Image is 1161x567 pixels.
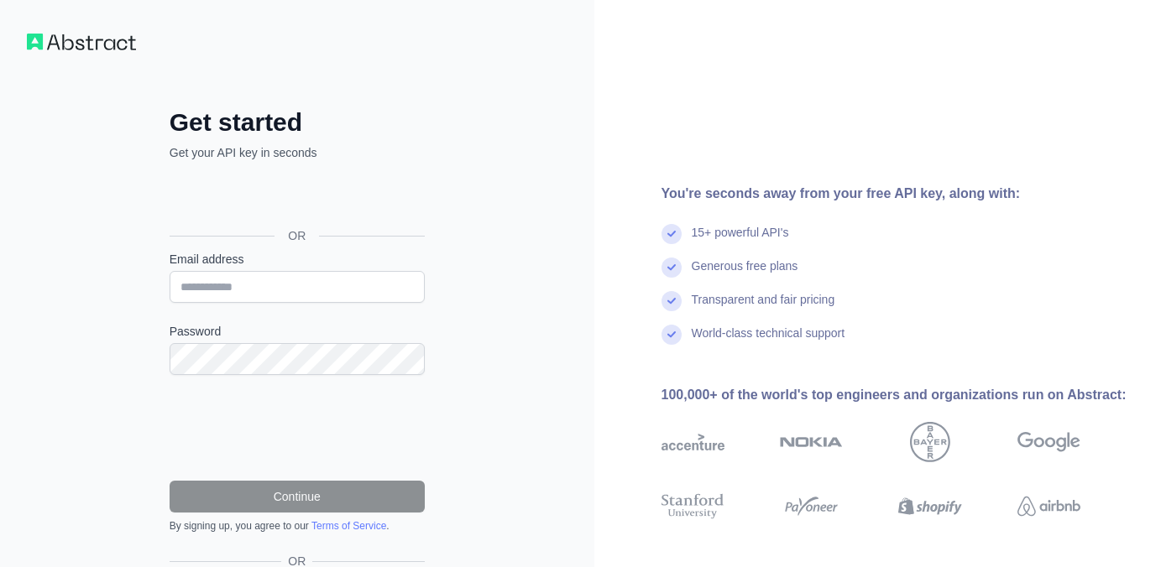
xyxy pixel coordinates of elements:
[662,491,724,523] img: stanford university
[170,519,425,533] div: By signing up, you agree to our .
[780,491,843,523] img: payoneer
[692,325,845,358] div: World-class technical support
[170,144,425,161] p: Get your API key in seconds
[692,291,835,325] div: Transparent and fair pricing
[27,34,136,50] img: Workflow
[662,224,682,244] img: check mark
[170,481,425,512] button: Continue
[170,251,425,268] label: Email address
[692,257,798,291] div: Generous free plans
[170,395,425,460] iframe: reCAPTCHA
[170,323,425,340] label: Password
[910,422,950,462] img: bayer
[161,179,430,216] iframe: Sign in with Google Button
[662,385,1135,405] div: 100,000+ of the world's top engineers and organizations run on Abstract:
[170,107,425,138] h2: Get started
[1017,422,1080,462] img: google
[662,325,682,345] img: check mark
[662,291,682,311] img: check mark
[898,491,961,523] img: shopify
[662,184,1135,204] div: You're seconds away from your free API key, along with:
[311,520,386,532] a: Terms of Service
[662,257,682,278] img: check mark
[1017,491,1080,523] img: airbnb
[692,224,789,257] div: 15+ powerful API's
[275,227,319,244] span: OR
[662,422,724,462] img: accenture
[780,422,843,462] img: nokia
